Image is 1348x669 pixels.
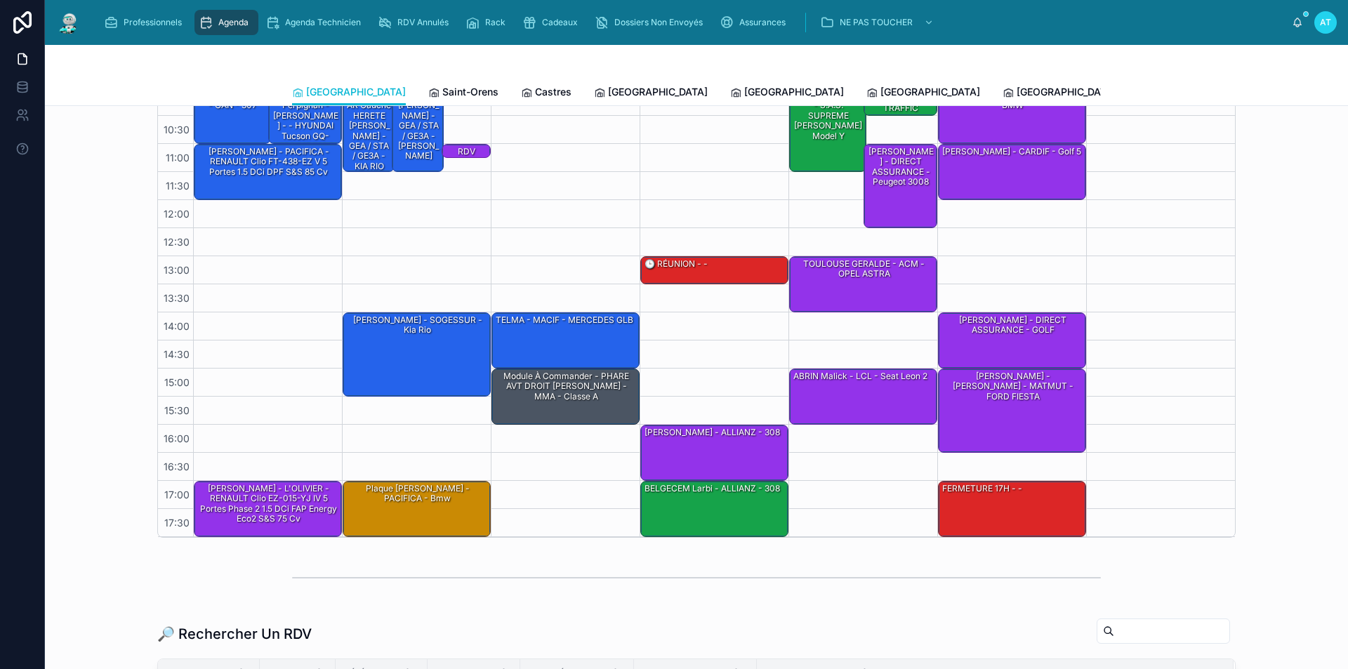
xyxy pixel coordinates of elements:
span: 15:00 [161,376,193,388]
span: NE PAS TOUCHER [840,17,913,28]
a: Dossiers Non Envoyés [590,10,713,35]
div: [PERSON_NAME] - DIRECT ASSURANCE - GOLF [941,314,1085,337]
a: [GEOGRAPHIC_DATA] [1003,79,1116,107]
div: [PERSON_NAME] - PACIFICA - RENAULT Clio FT-438-EZ V 5 Portes 1.5 dCi DPF S&S 85 cv [194,145,341,199]
div: TELMA - MACIF - MERCEDES GLB [492,313,639,368]
div: FERMETURE 17H - - [939,482,1085,536]
div: [PERSON_NAME] - L'OLIVIER - RENAULT Clio EZ-015-YJ IV 5 Portes Phase 2 1.5 dCi FAP Energy eco2 S&... [194,482,341,536]
a: [GEOGRAPHIC_DATA] [292,79,406,106]
div: [PERSON_NAME] - DIRECT ASSURANCE - Peugeot 3008 [866,145,937,189]
div: [PERSON_NAME] - DIRECT ASSURANCE - Peugeot 3008 [864,145,937,227]
div: HERETE [PERSON_NAME] - GEA / STA / GE3A - [PERSON_NAME] [392,88,443,171]
div: [PERSON_NAME] - L'OLIVIER - RENAULT Clio EZ-015-YJ IV 5 Portes Phase 2 1.5 dCi FAP Energy eco2 S&... [197,482,341,526]
span: AT [1320,17,1331,28]
div: ELGAROUI Marouane - MAIF - BMW [939,88,1085,143]
span: Saint-Orens [442,85,498,99]
a: [GEOGRAPHIC_DATA] [730,79,844,107]
div: Custode AR Gauche HERETE [PERSON_NAME] - GEA / STA / GE3A - KIA RIO [345,89,393,173]
span: Agenda Technicien [285,17,361,28]
div: RDV FICTIF Armel Banzadio 6 13 65 08 00 - - 308 [444,145,489,208]
a: Agenda [194,10,258,35]
a: [GEOGRAPHIC_DATA] [594,79,708,107]
img: App logo [56,11,81,34]
span: [GEOGRAPHIC_DATA] [1017,85,1116,99]
div: Plaque [PERSON_NAME] - PACIFICA - Bmw [343,482,490,536]
span: 10:30 [160,124,193,135]
div: [PERSON_NAME] - [PERSON_NAME] - MATMUT - FORD FIESTA [939,369,1085,452]
div: [PERSON_NAME] - [PERSON_NAME] - MATMUT - FORD FIESTA [941,370,1085,403]
span: 16:30 [160,461,193,472]
div: [PERSON_NAME] - PACIFICA - RENAULT Clio FT-438-EZ V 5 Portes 1.5 dCi DPF S&S 85 cv [197,145,341,178]
div: TOULOUSE GERALDE - ACM - OPEL ASTRA [790,257,937,312]
span: 14:30 [160,348,193,360]
div: [PERSON_NAME] - SOGESSUR - Kia rio [345,314,489,337]
div: [PERSON_NAME] - DIRECT ASSURANCE - GOLF [939,313,1085,368]
span: 13:30 [160,292,193,304]
div: Module à commander - PHARE AVT DROIT [PERSON_NAME] - MMA - classe A [492,369,639,424]
span: 11:00 [162,152,193,164]
a: Assurances [715,10,795,35]
a: Cadeaux [518,10,588,35]
span: RDV Annulés [397,17,449,28]
span: Dossiers Non Envoyés [614,17,703,28]
div: HERETE [PERSON_NAME] - GEA / STA / GE3A - [PERSON_NAME] [395,89,442,163]
div: Module à commander - PHARE AVT DROIT [PERSON_NAME] - MMA - classe A [494,370,638,403]
div: Custode AR Gauche HERETE [PERSON_NAME] - GEA / STA / GE3A - KIA RIO [343,88,394,171]
div: BELGECEM Larbi - ALLIANZ - 308 [643,482,781,495]
div: FERMETURE 17H - - [941,482,1024,495]
div: [PERSON_NAME] - GAN - 307 [194,88,270,143]
div: [PERSON_NAME] - SOGESSUR - Kia rio [343,313,490,396]
div: SAV de Perpignan - [PERSON_NAME] - - HYUNDAI Tucson GQ-606-MF IV 1.6 TGDi 16V 230 Hybrid 2WD 179 ... [269,88,342,143]
div: ABRIN Malick - LCL - Seat leon 2 [790,369,937,424]
div: TOULOUSE GERALDE - ACM - OPEL ASTRA [792,258,936,281]
span: Professionnels [124,17,182,28]
span: 12:00 [160,208,193,220]
a: Saint-Orens [428,79,498,107]
div: SAV de Perpignan - [PERSON_NAME] - - HYUNDAI Tucson GQ-606-MF IV 1.6 TGDi 16V 230 Hybrid 2WD 179 ... [271,89,341,183]
span: 13:00 [160,264,193,276]
div: [PERSON_NAME] - S.A.S. SUPREME [PERSON_NAME] Model Y [790,88,866,171]
span: 12:30 [160,236,193,248]
div: 🕒 RÉUNION - - [641,257,788,284]
a: Professionnels [100,10,192,35]
span: 14:00 [160,320,193,332]
div: [PERSON_NAME] - S.A.S. SUPREME [PERSON_NAME] Model Y [792,89,865,143]
span: Agenda [218,17,249,28]
div: [PERSON_NAME] - CARDIF - golf 5 [939,145,1085,199]
a: [GEOGRAPHIC_DATA] [866,79,980,107]
span: [GEOGRAPHIC_DATA] [306,85,406,99]
span: 11:30 [162,180,193,192]
a: Castres [521,79,571,107]
span: 15:30 [161,404,193,416]
div: BELGECEM Larbi - ALLIANZ - 308 [641,482,788,536]
span: 17:00 [161,489,193,501]
span: 17:30 [161,517,193,529]
div: TELMA - MACIF - MERCEDES GLB [494,314,635,326]
span: 16:00 [160,432,193,444]
span: 10:00 [160,95,193,107]
span: Castres [535,85,571,99]
div: 🕒 RÉUNION - - [643,258,709,270]
div: scrollable content [93,7,1292,38]
span: Assurances [739,17,786,28]
a: RDV Annulés [374,10,458,35]
div: [PERSON_NAME] - CARDIF - golf 5 [941,145,1083,158]
h1: 🔎 Rechercher Un RDV [157,624,312,644]
a: NE PAS TOUCHER [816,10,941,35]
div: RDV FICTIF Armel Banzadio 6 13 65 08 00 - - 308 [442,145,490,159]
div: [PERSON_NAME] - ALLIANZ - 308 [643,426,781,439]
span: [GEOGRAPHIC_DATA] [608,85,708,99]
span: [GEOGRAPHIC_DATA] [880,85,980,99]
span: Cadeaux [542,17,578,28]
div: ABRIN Malick - LCL - Seat leon 2 [792,370,929,383]
span: Rack [485,17,505,28]
div: Plaque [PERSON_NAME] - PACIFICA - Bmw [345,482,489,505]
a: Agenda Technicien [261,10,371,35]
div: [PERSON_NAME] - ALLIANZ - 308 [641,425,788,480]
a: Rack [461,10,515,35]
span: [GEOGRAPHIC_DATA] [744,85,844,99]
